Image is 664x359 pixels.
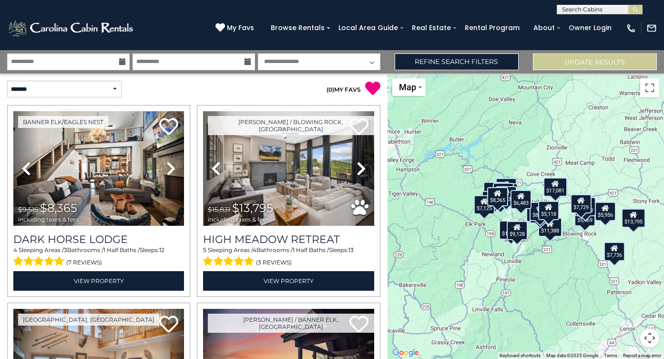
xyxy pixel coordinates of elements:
div: $5,956 [595,202,616,221]
div: $7,736 [604,242,625,261]
a: Owner Login [564,21,616,35]
span: 5 [203,246,206,253]
button: Change map style [392,78,426,96]
a: Terms [604,353,617,358]
a: Local Area Guide [334,21,403,35]
a: Browse Rentals [266,21,329,35]
a: Open this area in Google Maps (opens a new window) [390,347,421,359]
a: Add to favorites [159,315,178,335]
span: ( ) [327,86,334,93]
div: $9,128 [506,221,527,240]
button: Map camera controls [640,328,659,348]
div: $17,081 [543,178,567,197]
a: About [529,21,560,35]
div: $7,729 [571,194,592,213]
span: (7 reviews) [66,256,102,269]
a: View Property [13,271,184,291]
span: My Favs [227,23,254,33]
a: Rental Program [460,21,524,35]
div: Sleeping Areas / Bathrooms / Sleeps: [203,246,374,269]
div: $6,483 [511,190,531,209]
span: 3 [64,246,67,253]
img: phone-regular-white.png [626,23,636,33]
div: $5,118 [538,201,559,220]
img: thumbnail_164745638.jpeg [203,111,374,226]
a: [PERSON_NAME] / Blowing Rock, [GEOGRAPHIC_DATA] [208,116,374,135]
span: 1 Half Baths / [103,246,140,253]
div: $11,388 [538,218,562,237]
img: thumbnail_164375639.jpeg [13,111,184,226]
div: Sleeping Areas / Bathrooms / Sleeps: [13,246,184,269]
div: $7,125 [474,195,495,214]
a: Report a map error [623,353,661,358]
span: including taxes & fees [18,216,79,222]
span: (3 reviews) [256,256,292,269]
a: Add to favorites [159,117,178,137]
div: $27,641 [483,182,507,201]
span: 4 [253,246,256,253]
div: $11,842 [543,179,567,198]
div: $13,795 [622,209,645,228]
a: (0)MY FAVS [327,86,361,93]
div: $8,856 [530,202,551,221]
span: 4 [13,246,17,253]
span: Map data ©2025 Google [546,353,598,358]
a: [GEOGRAPHIC_DATA], [GEOGRAPHIC_DATA] [18,314,159,326]
a: Dark Horse Lodge [13,233,184,246]
span: 12 [159,246,164,253]
span: 1 Half Baths / [293,246,329,253]
a: High Meadow Retreat [203,233,374,246]
button: Toggle fullscreen view [640,78,659,97]
span: including taxes & fees [208,216,273,222]
span: $15,831 [208,205,230,214]
span: $9,515 [18,205,38,214]
div: $10,462 [526,203,550,222]
span: $8,365 [40,201,77,215]
img: Google [390,347,421,359]
span: $13,795 [232,201,273,215]
img: mail-regular-white.png [646,23,657,33]
a: My Favs [215,23,256,33]
div: $8,365 [487,187,508,206]
span: Map [399,82,416,92]
button: Keyboard shortcuts [500,352,541,359]
a: Real Estate [407,21,456,35]
button: Update Results [533,53,657,70]
img: White-1-2.png [7,19,136,38]
div: $9,872 [493,183,514,202]
a: Refine Search Filters [395,53,519,70]
a: [PERSON_NAME] / Banner Elk, [GEOGRAPHIC_DATA] [208,314,374,333]
div: $9,921 [496,178,517,197]
span: 0 [328,86,332,93]
div: $10,439 [499,221,523,240]
div: $6,739 [496,186,517,205]
a: Banner Elk/Eagles Nest [18,116,108,128]
div: $5,469 [574,207,595,226]
a: View Property [203,271,374,291]
span: 13 [348,246,354,253]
